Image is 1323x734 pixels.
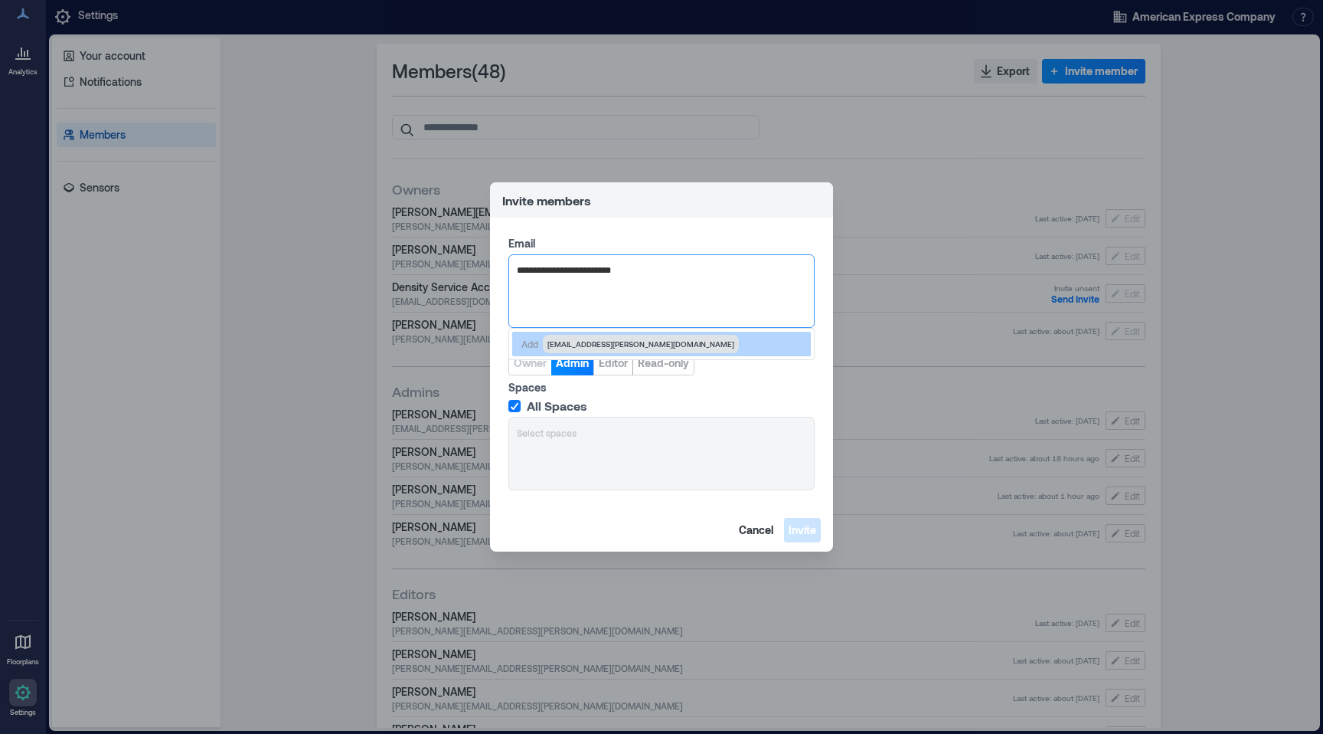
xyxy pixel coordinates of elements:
[784,518,821,542] button: Invite
[632,351,694,375] button: Read-only
[508,380,812,395] label: Spaces
[739,523,773,538] span: Cancel
[789,523,816,538] span: Invite
[638,356,689,371] span: Read-only
[490,182,833,218] header: Invite members
[508,236,812,251] label: Email
[593,351,633,375] button: Editor
[551,351,593,375] button: Admin
[527,398,587,414] span: All Spaces
[521,338,538,350] p: Add
[556,356,589,371] span: Admin
[599,356,628,371] span: Editor
[514,356,547,371] span: Owner
[734,518,778,542] button: Cancel
[508,351,552,375] button: Owner
[547,338,734,350] span: [EMAIL_ADDRESS][PERSON_NAME][DOMAIN_NAME]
